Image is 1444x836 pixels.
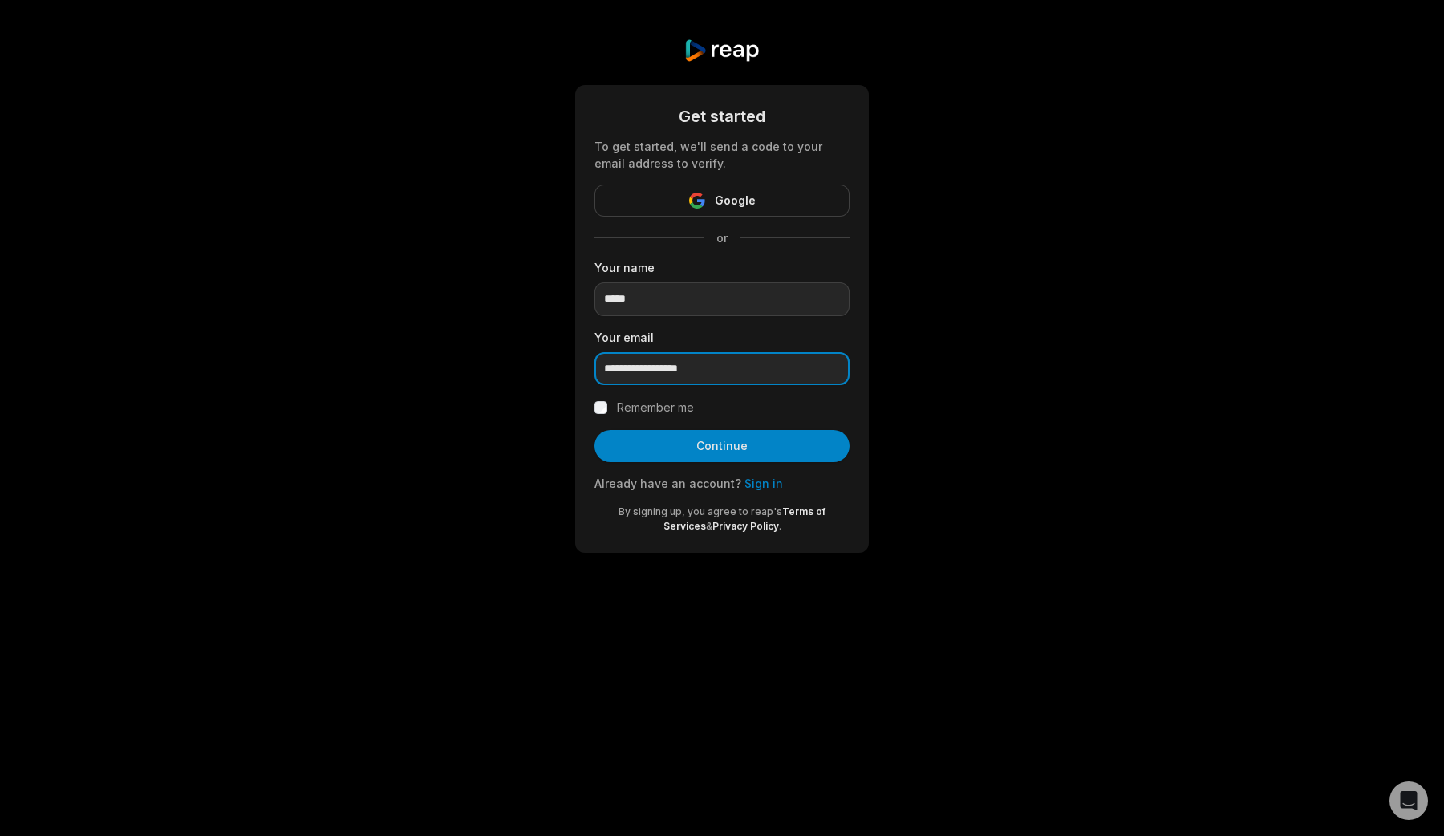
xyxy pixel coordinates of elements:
span: By signing up, you agree to reap's [619,505,782,517]
div: Get started [594,104,850,128]
span: & [706,520,712,532]
div: To get started, we'll send a code to your email address to verify. [594,138,850,172]
span: . [779,520,781,532]
label: Your email [594,329,850,346]
a: Privacy Policy [712,520,779,532]
label: Remember me [617,398,694,417]
span: Google [715,191,756,210]
span: Already have an account? [594,477,741,490]
span: or [704,229,740,246]
img: reap [683,39,760,63]
button: Continue [594,430,850,462]
button: Google [594,185,850,217]
label: Your name [594,259,850,276]
a: Sign in [744,477,783,490]
div: Open Intercom Messenger [1389,781,1428,820]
